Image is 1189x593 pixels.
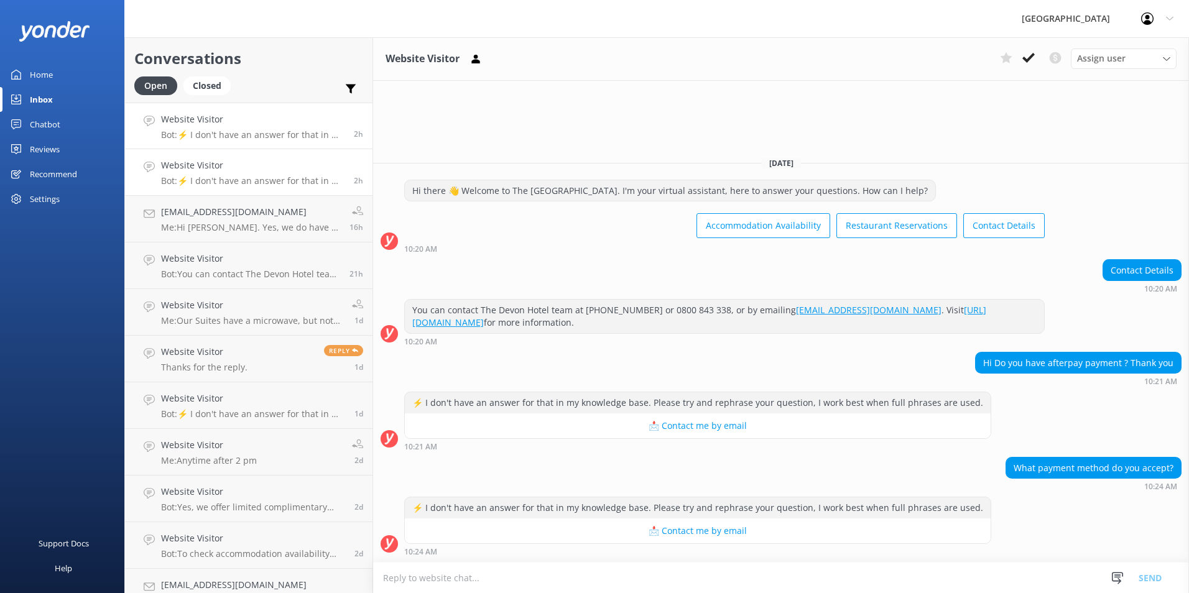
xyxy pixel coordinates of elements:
div: Support Docs [39,531,89,556]
strong: 10:21 AM [404,443,437,451]
div: You can contact The Devon Hotel team at [PHONE_NUMBER] or 0800 843 338, or by emailing . Visit fo... [405,300,1044,333]
button: Contact Details [963,213,1045,238]
span: Sep 23 2025 02:58pm (UTC +12:00) Pacific/Auckland [349,269,363,279]
div: Sep 24 2025 10:20am (UTC +12:00) Pacific/Auckland [404,244,1045,253]
p: Thanks for the reply. [161,362,248,373]
button: Restaurant Reservations [836,213,957,238]
p: Me: Our Suites have a microwave, but not in our studio rooms. Studio Rooms have tea/coffee making... [161,315,343,326]
div: Contact Details [1103,260,1181,281]
span: Assign user [1077,52,1126,65]
span: Sep 22 2025 08:47am (UTC +12:00) Pacific/Auckland [354,502,363,512]
div: Settings [30,186,60,211]
div: Sep 24 2025 10:20am (UTC +12:00) Pacific/Auckland [404,337,1045,346]
div: Hi there 👋 Welcome to The [GEOGRAPHIC_DATA]. I'm your virtual assistant, here to answer your ques... [405,180,935,201]
h4: Website Visitor [161,345,248,359]
div: Recommend [30,162,77,186]
div: ⚡ I don't have an answer for that in my knowledge base. Please try and rephrase your question, I ... [405,392,991,413]
p: Bot: To check accommodation availability and make a booking, please visit [URL][DOMAIN_NAME]. [161,548,345,559]
strong: 10:20 AM [404,338,437,346]
button: Accommodation Availability [696,213,830,238]
p: Me: Anytime after 2 pm [161,455,257,466]
p: Me: Hi [PERSON_NAME]. Yes, we do have a QST available those dates. Would be best to reserve the r... [161,222,340,233]
div: Chatbot [30,112,60,137]
div: Home [30,62,53,87]
div: What payment method do you accept? [1006,457,1181,479]
h2: Conversations [134,47,363,70]
span: Sep 22 2025 09:53pm (UTC +12:00) Pacific/Auckland [354,362,363,372]
span: Sep 22 2025 05:32pm (UTC +12:00) Pacific/Auckland [354,408,363,419]
div: Closed [183,76,231,95]
div: Inbox [30,87,53,112]
a: Website VisitorMe:Anytime after 2 pm2d [125,429,372,476]
div: Sep 24 2025 10:20am (UTC +12:00) Pacific/Auckland [1103,284,1182,293]
div: Reviews [30,137,60,162]
h4: [EMAIL_ADDRESS][DOMAIN_NAME] [161,205,340,219]
strong: 10:21 AM [1144,378,1177,385]
strong: 10:20 AM [1144,285,1177,293]
a: Closed [183,78,237,92]
span: Sep 23 2025 07:49pm (UTC +12:00) Pacific/Auckland [349,222,363,232]
a: [EMAIL_ADDRESS][DOMAIN_NAME]Me:Hi [PERSON_NAME]. Yes, we do have a QST available those dates. Wou... [125,196,372,242]
a: Website VisitorThanks for the reply.Reply1d [125,336,372,382]
h4: Website Visitor [161,531,345,545]
span: Sep 22 2025 11:52am (UTC +12:00) Pacific/Auckland [354,455,363,466]
p: Bot: Yes, we offer limited complimentary parking on-site, with the option to reserve a paid space... [161,502,345,513]
div: Open [134,76,177,95]
a: Website VisitorBot:To check accommodation availability and make a booking, please visit [URL][DOM... [125,522,372,569]
button: 📩 Contact me by email [405,518,991,543]
h4: Website Visitor [161,438,257,452]
div: Sep 24 2025 10:21am (UTC +12:00) Pacific/Auckland [975,377,1182,385]
a: Website VisitorBot:⚡ I don't have an answer for that in my knowledge base. Please try and rephras... [125,103,372,149]
h4: Website Visitor [161,298,343,312]
strong: 10:24 AM [404,548,437,556]
h4: Website Visitor [161,485,345,499]
h4: [EMAIL_ADDRESS][DOMAIN_NAME] [161,578,345,592]
button: 📩 Contact me by email [405,413,991,438]
h4: Website Visitor [161,159,345,172]
a: [EMAIL_ADDRESS][DOMAIN_NAME] [796,304,941,316]
div: Assign User [1071,48,1177,68]
strong: 10:24 AM [1144,483,1177,490]
a: Website VisitorBot:⚡ I don't have an answer for that in my knowledge base. Please try and rephras... [125,149,372,196]
img: yonder-white-logo.png [19,21,90,42]
div: Hi Do you have afterpay payment ? Thank you [976,352,1181,374]
h4: Website Visitor [161,113,345,126]
h4: Website Visitor [161,252,340,265]
h4: Website Visitor [161,392,345,405]
div: Sep 24 2025 10:21am (UTC +12:00) Pacific/Auckland [404,442,991,451]
span: [DATE] [762,158,801,168]
div: ⚡ I don't have an answer for that in my knowledge base. Please try and rephrase your question, I ... [405,497,991,518]
a: Website VisitorBot:You can contact The Devon Hotel team at [PHONE_NUMBER] or 0800 843 338, or by ... [125,242,372,289]
p: Bot: ⚡ I don't have an answer for that in my knowledge base. Please try and rephrase your questio... [161,175,345,186]
span: Sep 24 2025 10:24am (UTC +12:00) Pacific/Auckland [354,129,363,139]
div: Sep 24 2025 10:24am (UTC +12:00) Pacific/Auckland [1006,482,1182,490]
div: Sep 24 2025 10:24am (UTC +12:00) Pacific/Auckland [404,547,991,556]
a: Website VisitorMe:Our Suites have a microwave, but not in our studio rooms. Studio Rooms have tea... [125,289,372,336]
a: Open [134,78,183,92]
span: Sep 23 2025 07:08am (UTC +12:00) Pacific/Auckland [354,315,363,326]
div: Help [55,556,72,581]
p: Bot: ⚡ I don't have an answer for that in my knowledge base. Please try and rephrase your questio... [161,408,345,420]
span: Sep 24 2025 10:02am (UTC +12:00) Pacific/Auckland [354,175,363,186]
a: Website VisitorBot:⚡ I don't have an answer for that in my knowledge base. Please try and rephras... [125,382,372,429]
span: Reply [324,345,363,356]
a: Website VisitorBot:Yes, we offer limited complimentary parking on-site, with the option to reserv... [125,476,372,522]
span: Sep 21 2025 06:54pm (UTC +12:00) Pacific/Auckland [354,548,363,559]
h3: Website Visitor [386,51,460,67]
p: Bot: You can contact The Devon Hotel team at [PHONE_NUMBER] or 0800 843 338, or by emailing [EMAI... [161,269,340,280]
a: [URL][DOMAIN_NAME] [412,304,986,328]
p: Bot: ⚡ I don't have an answer for that in my knowledge base. Please try and rephrase your questio... [161,129,345,140]
strong: 10:20 AM [404,246,437,253]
